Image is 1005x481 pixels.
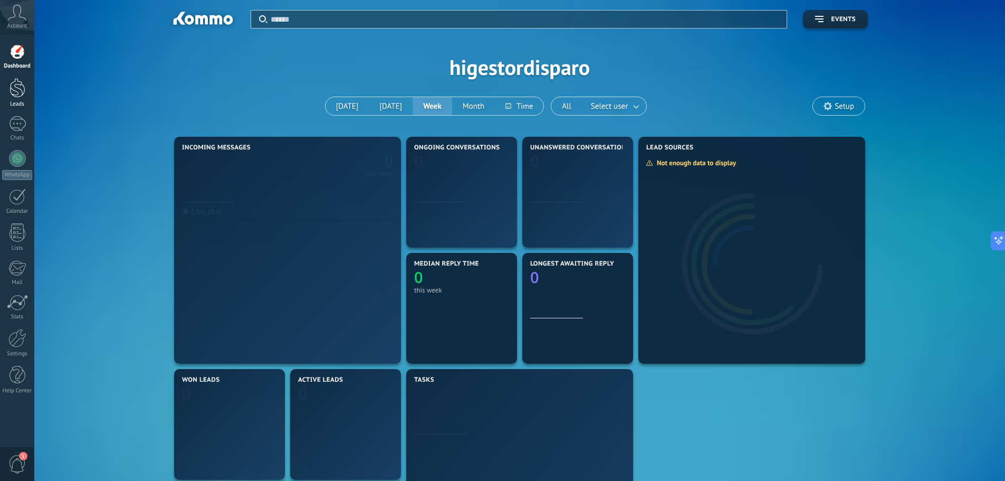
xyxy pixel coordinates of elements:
[2,63,33,70] div: Dashboard
[803,10,868,29] button: Events
[414,144,500,152] span: Ongoing conversations
[2,388,33,394] div: Help Center
[582,97,646,115] button: Select user
[2,314,33,320] div: Stats
[2,245,33,252] div: Lists
[414,151,423,172] text: 0
[2,135,33,142] div: Chats
[182,144,251,152] span: Incoming messages
[530,260,614,268] span: Longest awaiting reply
[2,170,32,180] div: WhatsApp
[2,208,33,215] div: Calendar
[414,260,479,268] span: Median reply time
[452,97,495,115] button: Month
[369,97,413,115] button: [DATE]
[495,97,543,115] button: Time
[530,267,539,288] text: 0
[414,234,509,242] div: this week
[414,376,434,384] span: Tasks
[589,99,630,114] span: Select user
[182,376,219,384] span: Won leads
[326,97,369,115] button: [DATE]
[365,171,393,176] div: this week
[835,102,854,111] span: Setup
[530,234,625,242] div: this week
[2,101,33,108] div: Leads
[646,158,743,167] div: Not enough data to display
[414,267,423,288] text: 0
[831,16,856,23] span: Events
[530,144,630,152] span: Unanswered conversations
[19,452,27,460] span: 1
[413,97,452,115] button: Week
[2,279,33,286] div: Mail
[551,97,582,115] button: All
[530,151,539,172] text: 0
[298,376,343,384] span: Active leads
[2,351,33,357] div: Settings
[288,151,393,172] a: 0
[182,207,222,217] div: Live chat
[7,23,27,30] span: Account
[414,286,509,294] div: this week
[389,207,393,217] div: 0
[182,208,189,215] img: Live chat
[646,144,693,152] span: Lead Sources
[182,383,191,404] text: 0
[384,151,393,172] text: 0
[298,383,307,404] text: 0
